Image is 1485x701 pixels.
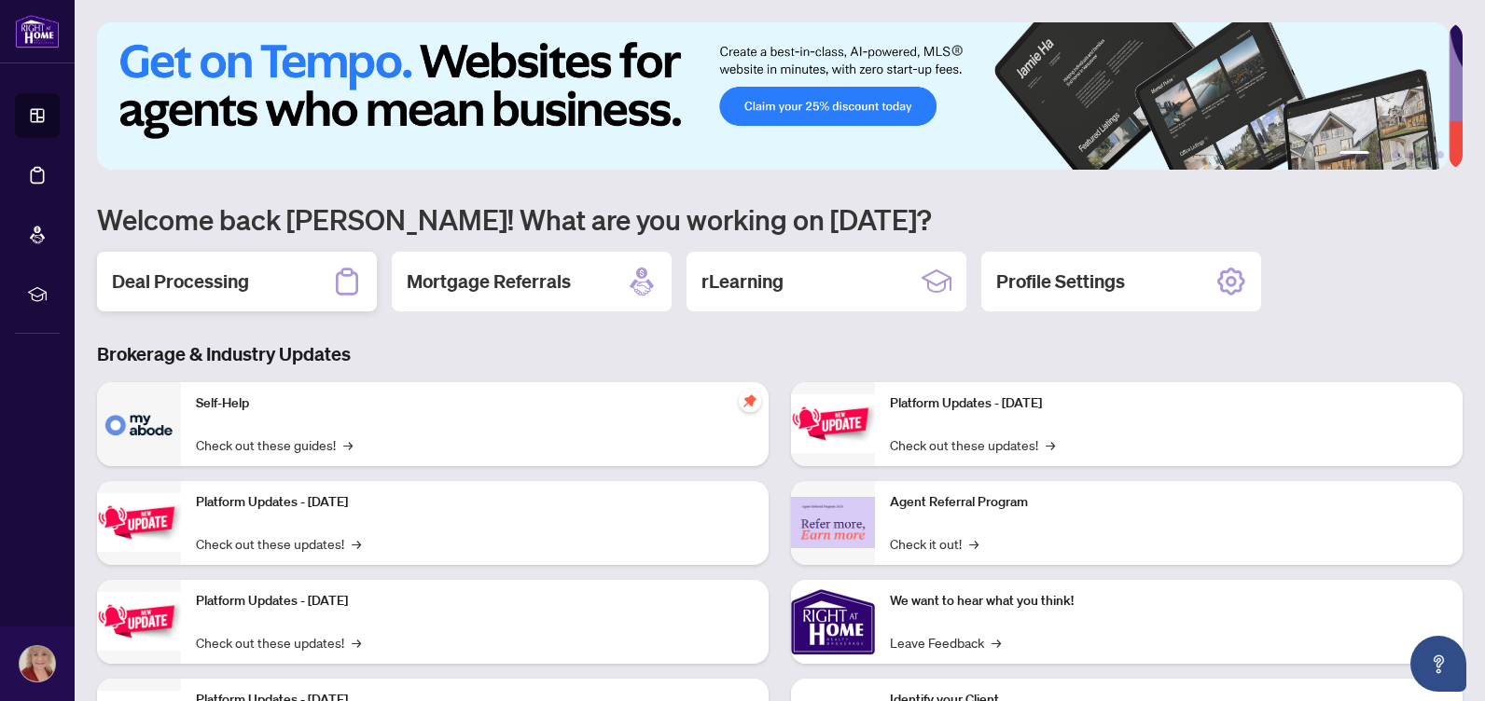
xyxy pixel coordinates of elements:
[352,533,361,554] span: →
[196,492,754,513] p: Platform Updates - [DATE]
[701,268,784,295] h2: rLearning
[969,533,978,554] span: →
[407,268,571,295] h2: Mortgage Referrals
[196,393,754,414] p: Self-Help
[1046,434,1055,455] span: →
[97,201,1463,237] h1: Welcome back [PERSON_NAME]! What are you working on [DATE]?
[992,632,1001,653] span: →
[112,268,249,295] h2: Deal Processing
[1377,151,1384,158] button: 2
[996,268,1125,295] h2: Profile Settings
[97,493,181,552] img: Platform Updates - September 16, 2025
[343,434,353,455] span: →
[791,580,875,664] img: We want to hear what you think!
[15,14,60,48] img: logo
[1392,151,1399,158] button: 3
[97,341,1463,367] h3: Brokerage & Industry Updates
[1422,151,1429,158] button: 5
[890,533,978,554] a: Check it out!→
[20,646,55,681] img: Profile Icon
[1407,151,1414,158] button: 4
[890,591,1448,612] p: We want to hear what you think!
[791,497,875,548] img: Agent Referral Program
[352,632,361,653] span: →
[1339,151,1369,158] button: 1
[890,434,1055,455] a: Check out these updates!→
[196,632,361,653] a: Check out these updates!→
[791,394,875,453] img: Platform Updates - June 23, 2025
[890,492,1448,513] p: Agent Referral Program
[196,533,361,554] a: Check out these updates!→
[1436,151,1444,158] button: 6
[97,382,181,466] img: Self-Help
[97,592,181,651] img: Platform Updates - July 21, 2025
[890,393,1448,414] p: Platform Updates - [DATE]
[97,22,1449,170] img: Slide 0
[739,390,761,412] span: pushpin
[196,591,754,612] p: Platform Updates - [DATE]
[890,632,1001,653] a: Leave Feedback→
[196,434,353,455] a: Check out these guides!→
[1410,636,1466,692] button: Open asap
